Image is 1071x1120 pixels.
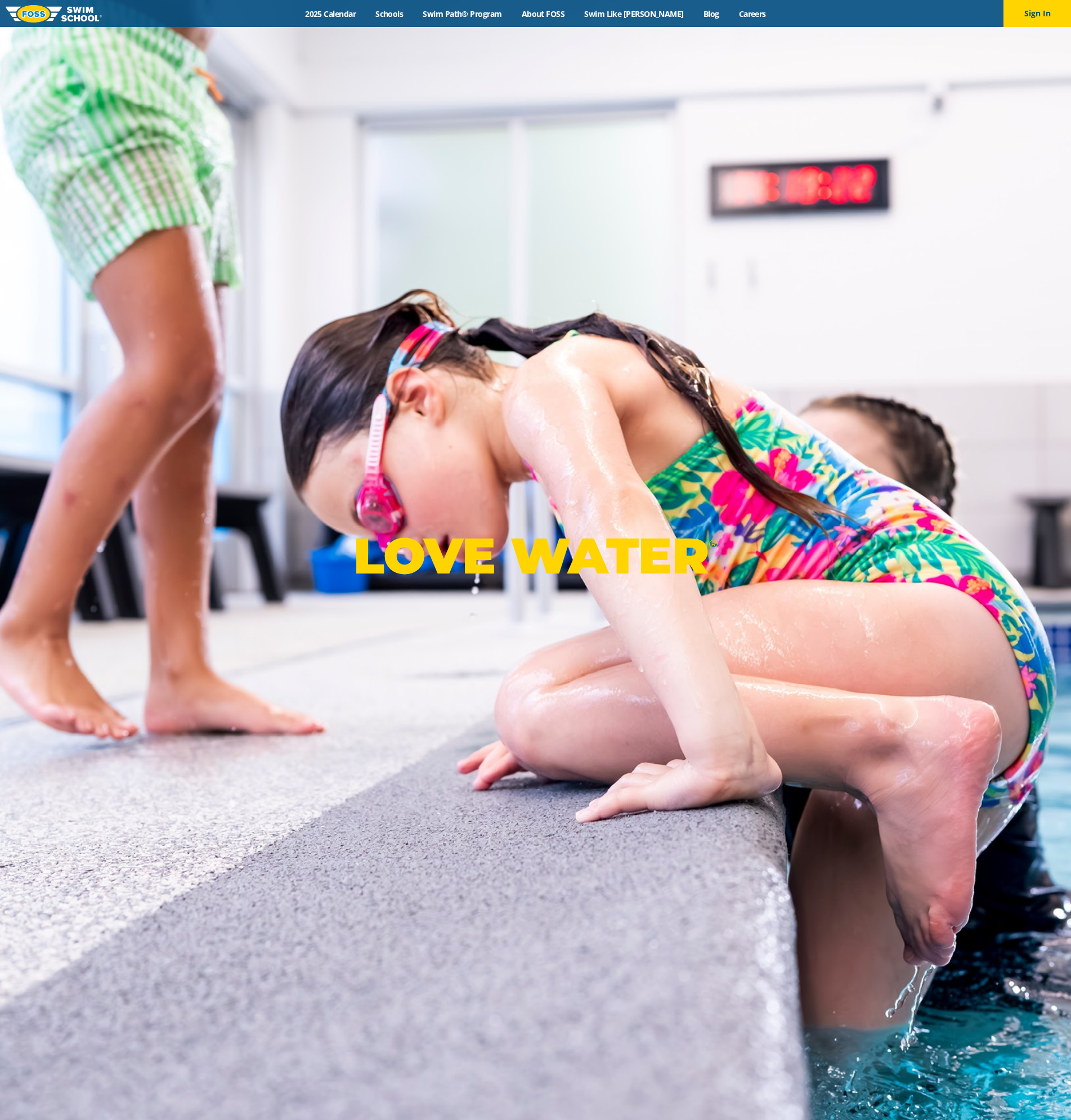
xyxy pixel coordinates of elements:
a: 2025 Calendar [295,8,366,19]
a: Swim Path® Program [413,8,512,19]
img: FOSS Swim School Logo [6,5,102,23]
a: Blog [693,8,729,19]
a: About FOSS [512,8,575,19]
p: LOVE WATER [353,526,718,586]
a: Schools [366,8,413,19]
sup: ® [709,537,718,551]
a: Swim Like [PERSON_NAME] [575,8,694,19]
a: Careers [729,8,776,19]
